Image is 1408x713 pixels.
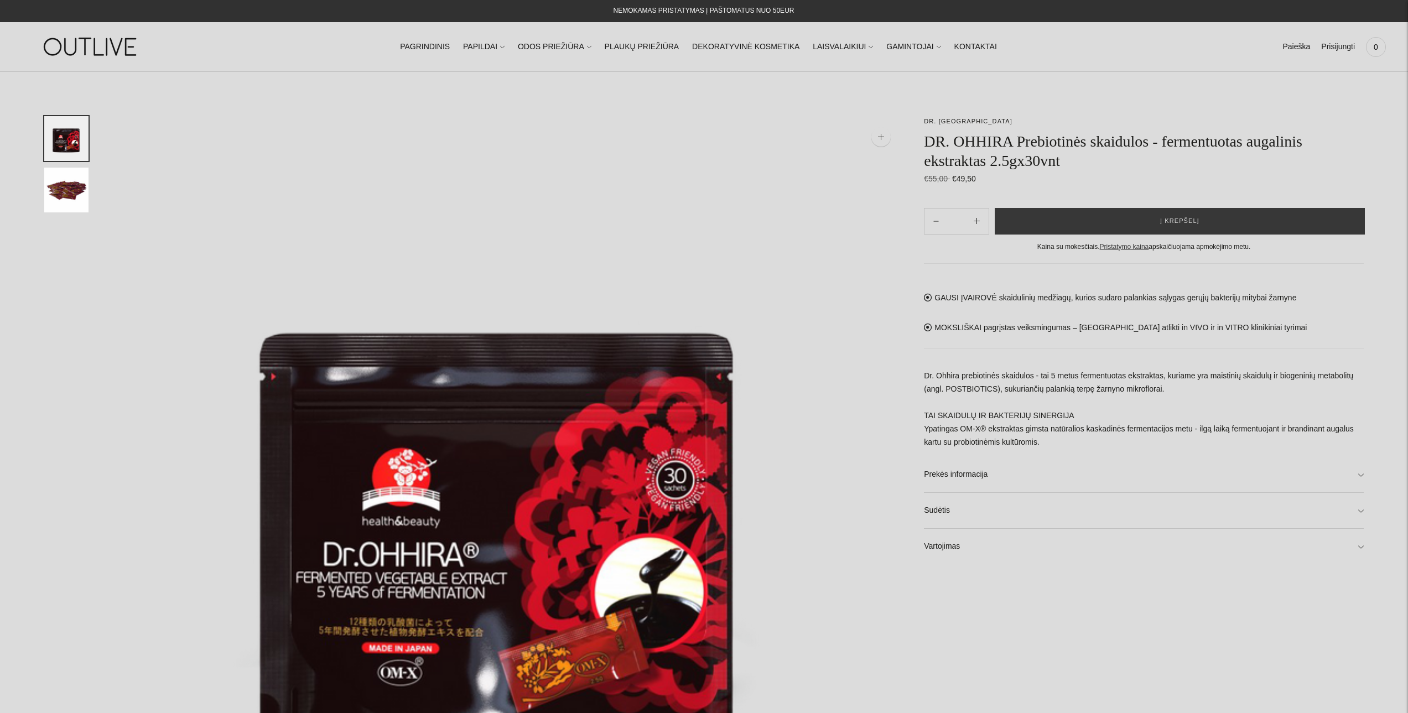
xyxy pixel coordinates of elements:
[924,208,948,235] button: Add product quantity
[924,457,1364,492] a: Prekės informacija
[924,174,950,183] s: €55,00
[924,132,1364,170] h1: DR. OHHIRA Prebiotinės skaidulos - fermentuotas augalinis ekstraktas 2.5gx30vnt
[692,35,799,59] a: DEKORATYVINĖ KOSMETIKA
[813,35,873,59] a: LAISVALAIKIUI
[518,35,591,59] a: ODOS PRIEŽIŪRA
[605,35,679,59] a: PLAUKŲ PRIEŽIŪRA
[1368,39,1384,55] span: 0
[924,493,1364,528] a: Sudėtis
[400,35,450,59] a: PAGRINDINIS
[1100,243,1149,251] a: Pristatymo kaina
[1160,216,1199,227] span: Į krepšelį
[924,241,1364,253] div: Kaina su mokesčiais. apskaičiuojama apmokėjimo metu.
[924,263,1364,564] div: GAUSI ĮVAIROVĖ skaidulinių medžiagų, kurios sudaro palankias sąlygas gerųjų bakterijų mitybai žar...
[995,208,1365,235] button: Į krepšelį
[952,174,976,183] span: €49,50
[44,116,89,161] button: Translation missing: en.general.accessibility.image_thumbail
[924,118,1012,124] a: DR. [GEOGRAPHIC_DATA]
[924,529,1364,564] a: Vartojimas
[948,213,965,229] input: Product quantity
[614,4,794,18] div: NEMOKAMAS PRISTATYMAS Į PAŠTOMATUS NUO 50EUR
[965,208,989,235] button: Subtract product quantity
[1366,35,1386,59] a: 0
[924,369,1364,449] p: Dr. Ohhira prebiotinės skaidulos - tai 5 metus fermentuotas ekstraktas, kuriame yra maistinių ska...
[22,28,160,66] img: OUTLIVE
[1282,35,1310,59] a: Paieška
[1321,35,1355,59] a: Prisijungti
[44,168,89,212] button: Translation missing: en.general.accessibility.image_thumbail
[954,35,997,59] a: KONTAKTAI
[463,35,505,59] a: PAPILDAI
[886,35,941,59] a: GAMINTOJAI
